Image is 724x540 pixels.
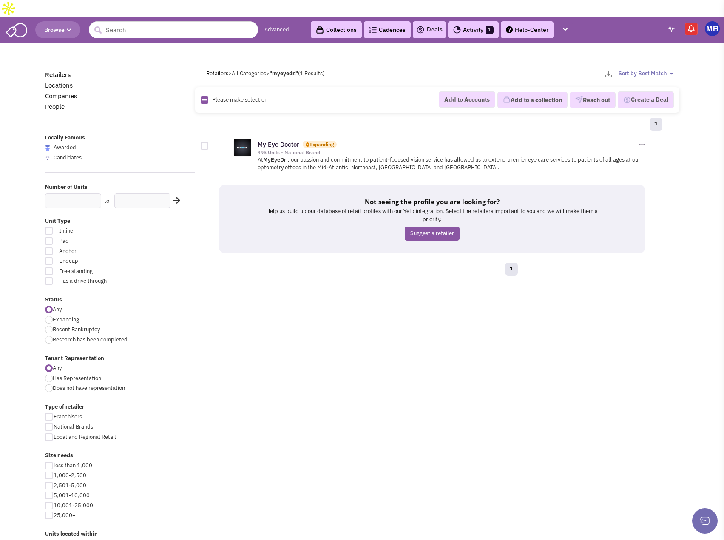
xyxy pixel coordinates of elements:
[416,25,425,35] img: icon-deals.svg
[497,92,568,108] button: Add to a collection
[35,21,80,38] button: Browse
[270,70,298,77] b: "myeyedr."
[45,71,71,79] a: Retailers
[416,25,443,35] a: Deals
[405,227,460,241] a: Suggest a retailer
[228,70,232,77] span: >
[53,306,62,313] span: Any
[45,81,73,89] a: Locations
[89,21,258,38] input: Search
[364,21,411,38] a: Cadences
[53,384,125,392] span: Does not have representation
[505,263,518,276] a: 1
[575,96,583,103] img: VectorPaper_Plane.png
[45,452,196,460] label: Size needs
[623,95,631,105] img: Deal-Dollar.png
[261,197,603,206] h5: Not seeing the profile you are looking for?
[45,296,196,304] label: Status
[212,96,267,103] span: Please make selection
[53,375,101,382] span: Has Representation
[45,155,50,160] img: locallyfamous-upvote.png
[439,91,495,108] button: Add to Accounts
[54,423,93,430] span: National Brands
[316,26,324,34] img: icon-collection-lavender-black.svg
[264,26,289,34] a: Advanced
[258,156,647,172] p: At ., our passion and commitment to patient-focused vision service has allowed us to extend premi...
[705,21,720,36] img: Mac Brady
[258,140,299,148] a: My Eye Doctor
[45,530,196,538] label: Units located within
[6,21,27,37] img: SmartAdmin
[54,237,148,245] span: Pad
[448,21,499,38] a: Activity1
[168,195,182,206] div: Search Nearby
[311,21,362,38] a: Collections
[570,92,616,108] button: Reach out
[54,472,86,479] span: 1,000-2,500
[45,145,50,151] img: locallyfamous-largeicon.png
[258,149,637,156] div: 495 Units • National Brand
[54,267,148,276] span: Free standing
[54,227,148,235] span: Inline
[53,316,79,323] span: Expanding
[45,217,196,225] label: Unit Type
[618,91,674,108] button: Create a Deal
[263,156,286,163] b: MyEyeDr
[54,247,148,256] span: Anchor
[54,154,82,161] span: Candidates
[54,492,90,499] span: 5,001-10,000
[45,92,77,100] a: Companies
[45,403,196,411] label: Type of retailer
[261,207,603,223] p: Help us build up our database of retail profiles with our Yelp integration. Select the retailers ...
[650,118,662,131] a: 1
[201,96,208,104] img: Rectangle.png
[501,21,554,38] a: Help-Center
[266,70,270,77] span: >
[45,183,196,191] label: Number of Units
[506,26,513,33] img: help.png
[206,70,228,77] a: Retailers
[53,326,100,333] span: Recent Bankruptcy
[53,364,62,372] span: Any
[54,433,116,441] span: Local and Regional Retail
[45,102,65,111] a: People
[232,70,324,77] span: All Categories (1 Results)
[54,277,148,285] span: Has a drive through
[45,355,196,363] label: Tenant Representation
[54,144,76,151] span: Awarded
[54,413,82,420] span: Franchisors
[54,462,92,469] span: less than 1,000
[54,502,93,509] span: 10,001-25,000
[54,257,148,265] span: Endcap
[605,71,612,77] img: download-2-24.png
[104,197,109,205] label: to
[503,96,511,103] img: icon-collection-lavender.png
[54,482,86,489] span: 2,501-5,000
[44,26,71,34] span: Browse
[53,336,128,343] span: Research has been completed
[486,26,494,34] span: 1
[369,27,377,33] img: Cadences_logo.png
[45,134,196,142] label: Locally Famous
[54,512,76,519] span: 25,000+
[309,141,334,148] div: Expanding
[453,26,461,34] img: Activity.png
